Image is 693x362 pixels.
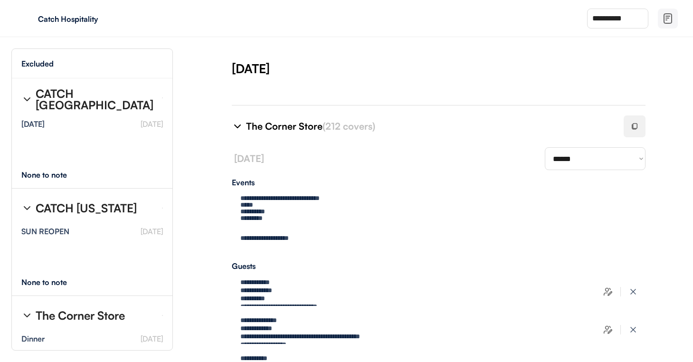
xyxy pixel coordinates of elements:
div: The Corner Store [36,310,125,321]
img: chevron-right%20%281%29.svg [232,121,243,132]
div: None to note [21,278,85,286]
div: Events [232,179,646,186]
font: [DATE] [234,152,264,164]
font: [DATE] [141,119,163,129]
font: [DATE] [141,227,163,236]
div: CATCH [GEOGRAPHIC_DATA] [36,88,154,111]
div: The Corner Store [246,120,612,133]
div: CATCH [US_STATE] [36,202,137,214]
img: chevron-right%20%281%29.svg [21,202,33,214]
div: Dinner [21,335,45,343]
img: chevron-right%20%281%29.svg [21,310,33,321]
font: (212 covers) [323,120,375,132]
font: [DATE] [141,334,163,343]
img: chevron-right%20%281%29.svg [21,94,33,105]
img: users-edit.svg [603,287,613,296]
div: [DATE] [21,120,45,128]
img: file-02.svg [662,13,674,24]
div: [DATE] [232,60,693,77]
img: x-close%20%283%29.svg [628,287,638,296]
div: SUN REOPEN [21,228,69,235]
img: yH5BAEAAAAALAAAAAABAAEAAAIBRAA7 [19,11,34,26]
div: None to note [21,171,85,179]
div: Catch Hospitality [38,15,158,23]
img: users-edit.svg [603,325,613,334]
img: x-close%20%283%29.svg [628,325,638,334]
div: Guests [232,262,646,270]
div: Excluded [21,60,54,67]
